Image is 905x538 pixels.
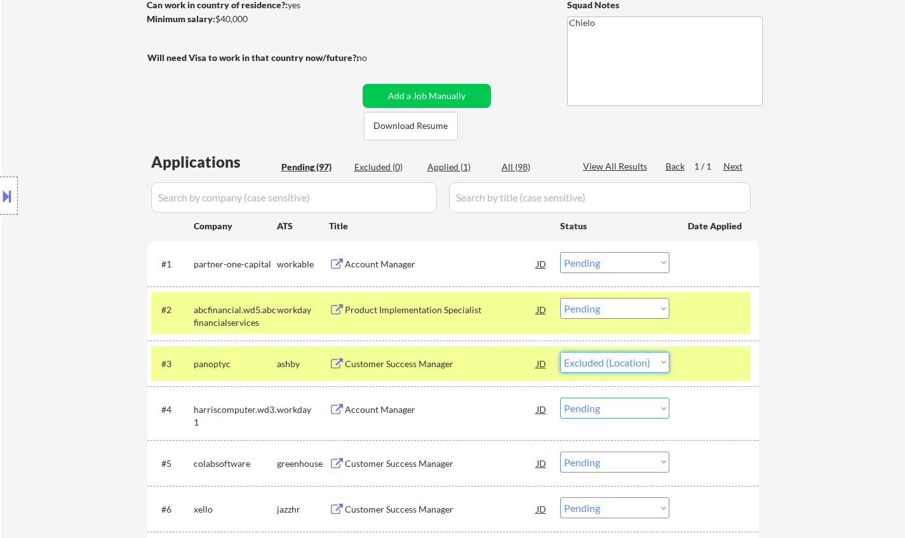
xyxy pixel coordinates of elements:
[147,13,358,25] div: $40,000
[161,503,184,516] div: #6
[502,161,565,173] div: All (98)
[354,161,418,173] div: Excluded (0)
[345,403,537,416] div: Account Manager
[560,214,669,237] div: Status
[329,220,548,232] div: Title
[345,358,537,370] div: Customer Success Manager
[364,112,458,140] button: Download Resume
[161,457,184,470] div: #5
[535,497,548,520] div: JD
[357,51,393,64] div: no
[535,452,548,474] div: JD
[694,160,723,173] div: 1 / 1
[194,304,277,328] div: abcfinancial.wd5.abcfinancialservices
[688,220,744,232] div: Date Applied
[723,160,744,173] div: Next
[194,503,277,516] div: xello
[161,403,184,416] div: #4
[147,52,359,63] strong: Will need Visa to work in that country now/future?:
[277,503,329,516] div: jazzhr
[194,220,277,232] div: Company
[277,304,329,316] div: workday
[277,220,329,232] div: ATS
[277,358,329,370] div: ashby
[194,358,277,370] div: panoptyc
[147,13,215,24] strong: Minimum salary:
[535,298,548,321] div: JD
[345,304,537,316] div: Product Implementation Specialist
[535,352,548,375] div: JD
[277,457,329,470] div: greenhouse
[449,182,751,213] input: Search by title (case sensitive)
[363,84,491,108] button: Add a Job Manually
[427,161,491,173] div: Applied (1)
[535,252,548,275] div: JD
[161,358,184,370] div: #3
[666,160,686,173] div: Back
[194,403,277,428] div: harriscomputer.wd3.1
[535,398,548,420] div: JD
[281,161,345,173] div: Pending (97)
[277,403,329,416] div: workday
[345,503,537,516] div: Customer Success Manager
[277,258,329,271] div: workable
[583,160,651,173] div: View All Results
[194,457,277,470] div: colabsoftware
[151,182,437,213] input: Search by company (case sensitive)
[345,258,537,271] div: Account Manager
[345,457,537,470] div: Customer Success Manager
[194,258,277,271] div: partner-one-capital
